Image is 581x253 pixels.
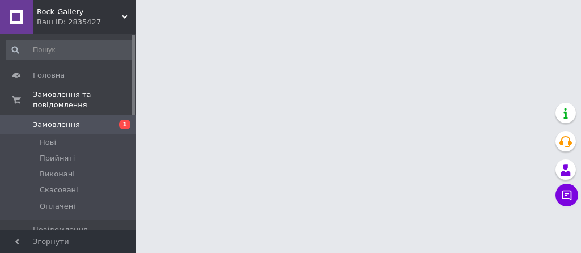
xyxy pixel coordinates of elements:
input: Пошук [6,40,134,60]
span: Замовлення [33,120,80,130]
span: Виконані [40,169,75,179]
span: Оплачені [40,201,75,212]
span: Головна [33,70,65,81]
button: Чат з покупцем [555,184,578,206]
span: Повідомлення [33,225,88,235]
span: Прийняті [40,153,75,163]
span: Rock-Gallery [37,7,122,17]
span: Нові [40,137,56,147]
span: Замовлення та повідомлення [33,90,136,110]
span: Скасовані [40,185,78,195]
div: Ваш ID: 2835427 [37,17,136,27]
span: 1 [119,120,130,129]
